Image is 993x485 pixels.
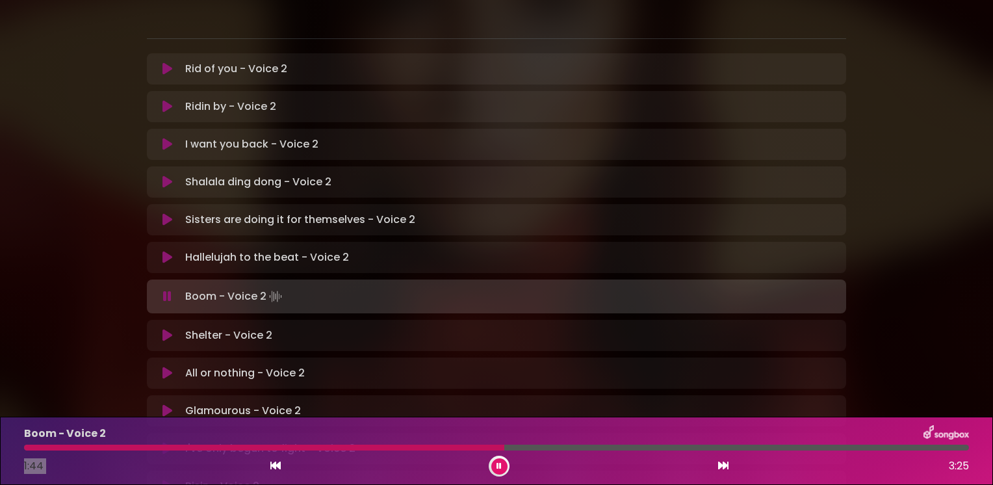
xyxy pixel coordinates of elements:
[923,425,969,442] img: songbox-logo-white.png
[24,426,106,441] p: Boom - Voice 2
[266,287,285,306] img: waveform4.gif
[185,137,318,152] p: I want you back - Voice 2
[949,458,969,474] span: 3:25
[185,365,305,381] p: All or nothing - Voice 2
[185,403,301,419] p: Glamourous - Voice 2
[185,212,415,228] p: Sisters are doing it for themselves - Voice 2
[185,250,349,265] p: Hallelujah to the beat - Voice 2
[24,458,44,473] span: 1:44
[185,61,287,77] p: Rid of you - Voice 2
[185,99,276,114] p: Ridin by - Voice 2
[185,328,272,343] p: Shelter - Voice 2
[185,287,285,306] p: Boom - Voice 2
[185,174,331,190] p: Shalala ding dong - Voice 2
